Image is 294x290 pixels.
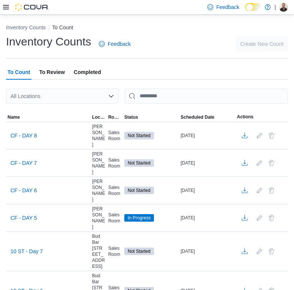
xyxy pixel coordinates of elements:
[237,114,253,120] span: Actions
[107,183,123,198] div: Sales Room
[92,178,105,202] span: [PERSON_NAME]
[124,214,154,222] span: In Progress
[92,124,105,148] span: [PERSON_NAME]
[274,3,276,12] p: |
[124,114,138,120] span: Status
[8,212,40,224] button: CF - DAY 5
[6,24,288,33] nav: An example of EuiBreadcrumbs
[6,113,90,122] button: Name
[108,93,114,99] button: Open list of options
[39,65,65,80] span: To Review
[267,247,276,256] button: Delete
[6,24,46,30] button: Inventory Counts
[90,113,107,122] button: Location
[255,212,264,224] button: Edit count details
[236,36,288,51] button: Create New Count
[181,114,214,120] span: Scheduled Date
[11,187,37,194] span: CF - DAY 6
[8,114,20,120] span: Name
[8,65,30,80] span: To Count
[108,40,131,48] span: Feedback
[8,157,40,169] button: CF - DAY 7
[124,187,154,194] span: Not Started
[107,128,123,143] div: Sales Room
[123,113,179,122] button: Status
[255,157,264,169] button: Edit count details
[96,36,134,51] a: Feedback
[128,160,151,166] span: Not Started
[11,132,37,139] span: CF - DAY 8
[124,132,154,139] span: Not Started
[11,248,43,255] span: 10 ST - Day 7
[255,185,264,196] button: Edit count details
[6,34,91,49] h1: Inventory Counts
[125,89,288,104] input: This is a search bar. After typing your query, hit enter to filter the results lower in the page.
[8,185,40,196] button: CF - DAY 6
[179,159,235,168] div: [DATE]
[216,3,239,11] span: Feedback
[15,3,49,11] img: Cova
[179,213,235,222] div: [DATE]
[245,3,261,11] input: Dark Mode
[52,24,73,30] button: To Count
[8,130,40,141] button: CF - DAY 8
[11,214,37,222] span: CF - DAY 5
[255,130,264,141] button: Edit count details
[267,213,276,222] button: Delete
[107,113,123,122] button: Rooms
[240,40,283,48] span: Create New Count
[267,186,276,195] button: Delete
[124,248,154,255] span: Not Started
[8,246,46,257] button: 10 ST - Day 7
[92,206,105,230] span: [PERSON_NAME]
[108,114,121,120] span: Rooms
[11,159,37,167] span: CF - DAY 7
[92,233,105,269] span: Bud Bar [STREET_ADDRESS]
[179,247,235,256] div: [DATE]
[279,3,288,12] div: Stephanie M
[92,151,105,175] span: [PERSON_NAME]
[107,244,123,259] div: Sales Room
[107,156,123,171] div: Sales Room
[92,114,105,120] span: Location
[267,131,276,140] button: Delete
[255,246,264,257] button: Edit count details
[124,159,154,167] span: Not Started
[179,131,235,140] div: [DATE]
[267,159,276,168] button: Delete
[128,132,151,139] span: Not Started
[179,113,235,122] button: Scheduled Date
[107,210,123,225] div: Sales Room
[128,248,151,255] span: Not Started
[128,214,151,221] span: In Progress
[128,187,151,194] span: Not Started
[179,186,235,195] div: [DATE]
[74,65,101,80] span: Completed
